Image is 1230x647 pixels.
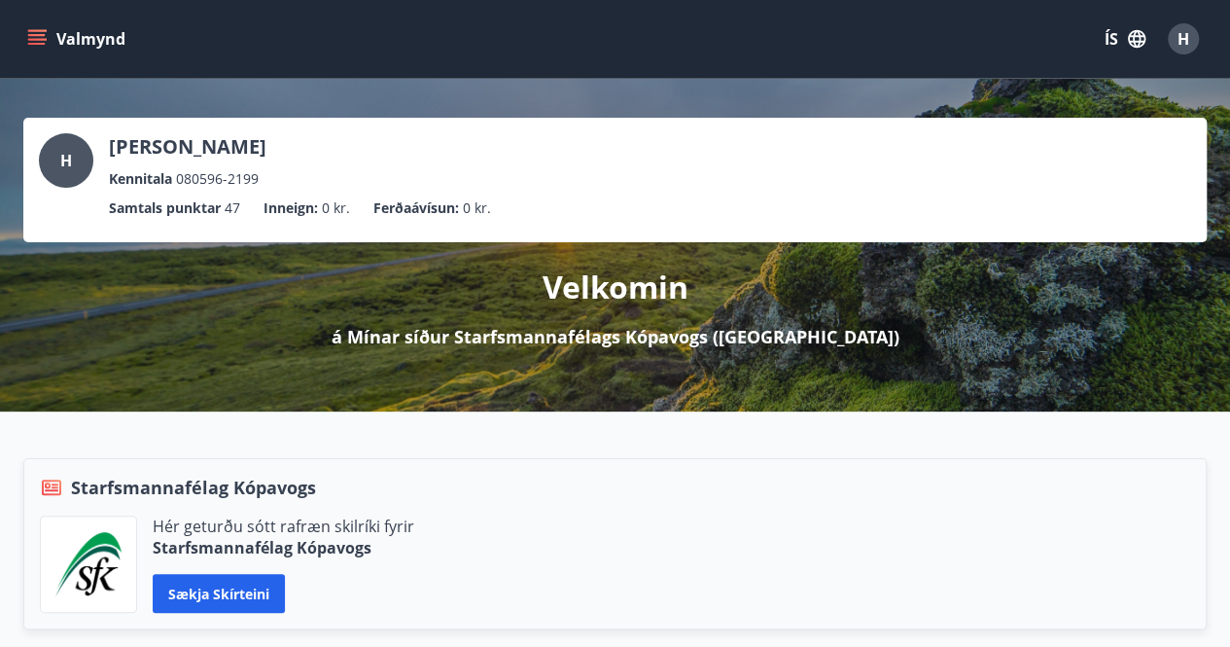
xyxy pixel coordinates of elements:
p: á Mínar síður Starfsmannafélags Kópavogs ([GEOGRAPHIC_DATA]) [332,324,899,349]
p: Velkomin [543,266,688,308]
span: H [1177,28,1189,50]
p: Inneign : [264,198,318,219]
button: ÍS [1094,21,1156,56]
p: Kennitala [109,168,172,190]
p: Ferðaávísun : [373,198,459,219]
p: Hér geturðu sótt rafræn skilríki fyrir [153,516,414,537]
img: x5MjQkxwhnYn6YREZUTEa9Q4KsBUeQdWGts9Dj4O.png [55,532,122,596]
button: Sækja skírteini [153,574,285,613]
span: 0 kr. [463,198,491,219]
p: Samtals punktar [109,198,221,219]
p: Starfsmannafélag Kópavogs [153,537,414,558]
span: Starfsmannafélag Kópavogs [71,475,316,500]
span: 0 kr. [322,198,350,219]
span: 080596-2199 [176,168,259,190]
button: H [1160,16,1207,62]
span: H [60,150,72,171]
button: menu [23,21,133,56]
p: [PERSON_NAME] [109,133,266,161]
span: 47 [225,198,240,219]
